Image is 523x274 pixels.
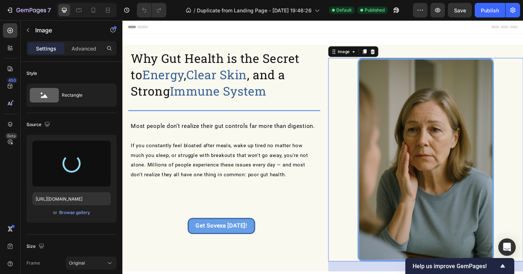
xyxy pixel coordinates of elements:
[256,41,404,262] img: gempages_583291013980750488-d4d6d2b0-e9fd-4da4-84df-369d0c26fc2e.png
[336,7,352,13] span: Default
[27,120,52,130] div: Source
[481,7,499,14] div: Publish
[27,260,40,266] label: Frame
[197,7,312,14] span: Duplicate from Landing Page - [DATE] 19:46:26
[413,263,498,270] span: Help us improve GemPages!
[32,192,111,205] input: https://example.com/image.jpg
[27,242,46,251] div: Size
[48,6,51,15] p: 7
[5,133,17,139] div: Beta
[475,3,505,17] button: Publish
[62,87,106,104] div: Rectangle
[35,26,97,35] p: Image
[498,238,516,256] div: Open Intercom Messenger
[66,257,117,270] button: Original
[454,7,466,13] span: Save
[69,260,85,266] span: Original
[3,3,54,17] button: 7
[59,209,90,216] button: Browse gallery
[27,70,37,77] div: Style
[36,45,56,52] p: Settings
[122,20,523,274] iframe: Design area
[72,45,96,52] p: Advanced
[448,3,472,17] button: Save
[137,3,166,17] div: Undo/Redo
[194,7,195,14] span: /
[365,7,385,13] span: Published
[233,31,248,37] div: Image
[413,262,507,270] button: Show survey - Help us improve GemPages!
[7,77,17,83] div: 450
[53,208,57,217] span: or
